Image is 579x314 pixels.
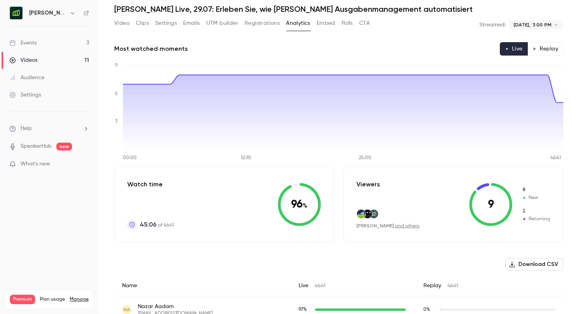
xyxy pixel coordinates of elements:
button: Embed [317,17,335,30]
button: Replay [527,42,563,56]
a: SpeakerHub [20,142,52,150]
span: 23 [72,305,76,310]
span: Premium [10,295,35,304]
div: Settings [9,91,41,99]
h2: Most watched moments [114,44,188,54]
span: [PERSON_NAME] [356,223,394,229]
div: Name [114,275,291,296]
tspan: 12:30 [241,156,251,160]
p: Viewers [356,180,380,189]
li: help-dropdown-opener [9,124,89,133]
span: New [522,186,550,193]
p: Videos [10,304,25,311]
span: 3:00 PM [533,21,551,28]
img: kuenne-gruppe.de [357,210,366,218]
button: UTM builder [206,17,238,30]
div: Events [9,39,37,47]
span: Nazar Aadam [138,303,213,310]
span: Returning [522,208,550,215]
button: Polls [341,17,353,30]
a: and others [395,224,419,229]
span: Plan usage [40,296,65,303]
h1: [PERSON_NAME] Live, 29.07: Erleben Sie, wie [PERSON_NAME] Ausgabenmanagement automatisiert [114,4,563,14]
span: Live watch time [299,306,311,313]
p: Watch time [127,180,174,189]
span: New [522,194,550,201]
button: Download CSV [505,258,563,271]
span: 46:41 [315,284,325,288]
button: Live [500,42,528,56]
div: Audience [9,74,45,82]
div: Videos [9,56,37,64]
span: Help [20,124,32,133]
button: Clips [136,17,149,30]
span: 97 % [299,307,307,312]
div: Live [291,275,416,296]
tspan: 6 [115,91,118,96]
span: 45:06 [140,220,156,229]
span: 0 % [423,307,430,312]
p: Streamed: [479,21,506,29]
button: CTA [359,17,370,30]
tspan: 9 [115,63,118,68]
span: NA [124,306,130,313]
p: of 46:41 [140,220,174,229]
span: Replay watch time [423,306,436,313]
tspan: 3 [115,119,117,124]
a: Manage [70,296,89,303]
span: new [56,143,72,150]
img: proox.com [363,210,372,218]
div: , [356,223,419,229]
span: [DATE], [514,21,530,28]
button: Video [114,17,130,30]
h6: [PERSON_NAME] [GEOGRAPHIC_DATA] [29,9,66,17]
img: getmoss.com [369,210,378,218]
tspan: 25:00 [359,156,371,160]
tspan: 46:41 [550,156,561,160]
p: / 300 [72,304,89,311]
button: Settings [155,17,177,30]
div: Replay [416,275,563,296]
tspan: 00:00 [123,156,137,160]
button: Analytics [286,17,310,30]
span: Returning [522,216,550,223]
button: Registrations [245,17,280,30]
span: What's new [20,160,50,168]
button: Emails [183,17,200,30]
img: Moss Deutschland [10,7,22,19]
span: 46:41 [447,284,458,288]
